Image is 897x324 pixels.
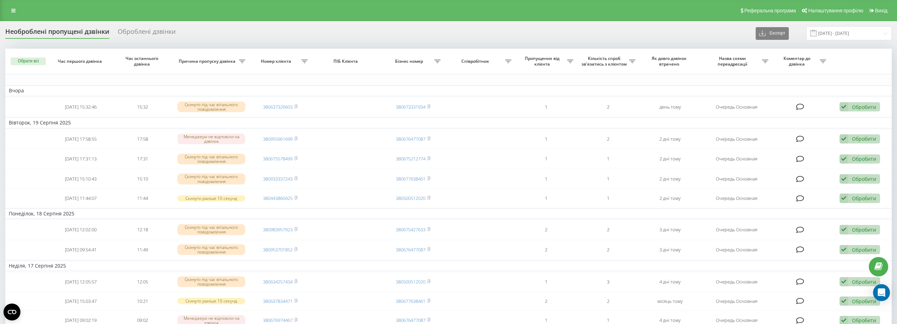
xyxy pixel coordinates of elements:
td: Очередь Основная [701,190,772,207]
td: Очередь Основная [701,149,772,168]
td: 1 [577,190,639,207]
td: [DATE] 17:31:13 [50,149,112,168]
span: Бізнес номер [386,59,434,64]
div: Скинуто під час вітального повідомлення [177,224,245,235]
div: Обробити [852,135,876,142]
td: 10:21 [112,293,174,310]
span: Налаштування профілю [808,8,863,13]
span: ПІБ Клієнта [318,59,375,64]
div: Скинуто під час вітального повідомлення [177,244,245,255]
td: Очередь Основная [701,240,772,259]
td: 1 [515,149,577,168]
span: Номер клієнта [253,59,301,64]
td: 12:18 [112,220,174,239]
button: Обрати всі [11,57,46,65]
td: 15:10 [112,170,174,188]
a: 380675578499 [263,155,293,162]
td: [DATE] 17:58:55 [50,130,112,148]
td: 1 [515,190,577,207]
td: 2 [515,293,577,310]
div: Open Intercom Messenger [873,284,890,301]
a: 380983957923 [263,226,293,233]
a: 380443860425 [263,195,293,201]
a: 380955961699 [263,136,293,142]
td: Неділя, 17 Серпня 2025 [5,261,892,271]
a: 380676477087 [396,136,425,142]
div: Скинуто раніше 10 секунд [177,298,245,304]
a: 380634257434 [263,279,293,285]
td: [DATE] 12:05:57 [50,273,112,291]
td: 2 дні тому [639,190,701,207]
td: Очередь Основная [701,98,772,116]
td: 3 [577,273,639,291]
div: Скинуто під час вітального повідомлення [177,276,245,287]
td: Вівторок, 19 Серпня 2025 [5,117,892,128]
td: 1 [515,273,577,291]
td: 11:49 [112,240,174,259]
td: Очередь Основная [701,170,772,188]
td: [DATE] 15:03:47 [50,293,112,310]
td: 17:31 [112,149,174,168]
span: Як довго дзвінок втрачено [645,56,695,67]
button: Експорт [756,27,789,40]
div: Необроблені пропущені дзвінки [5,28,109,39]
td: [DATE] 12:02:00 [50,220,112,239]
td: 1 [515,170,577,188]
td: 1 [577,170,639,188]
div: Обробити [852,104,876,110]
span: Час першого дзвінка [56,59,105,64]
span: Реферальна програма [744,8,796,13]
td: 2 [577,130,639,148]
a: 380637326603 [263,104,293,110]
span: Час останнього дзвінка [118,56,167,67]
td: 2 [515,240,577,259]
td: 1 [515,98,577,116]
a: 380933337243 [263,176,293,182]
td: Очередь Основная [701,220,772,239]
td: 1 [577,149,639,168]
div: Оброблені дзвінки [118,28,176,39]
a: 380637834471 [263,298,293,304]
button: Open CMP widget [4,304,20,320]
a: 380500512020 [396,195,425,201]
td: 2 [515,220,577,239]
td: [DATE] 11:44:07 [50,190,112,207]
div: Обробити [852,195,876,202]
span: Пропущених від клієнта [518,56,567,67]
div: Скинуто під час вітального повідомлення [177,154,245,164]
span: Причина пропуску дзвінка [177,59,239,64]
td: 15:32 [112,98,174,116]
td: 2 дні тому [639,149,701,168]
td: 12:05 [112,273,174,291]
div: Обробити [852,246,876,253]
span: Співробітник [448,59,505,64]
div: Обробити [852,155,876,162]
a: 380500512020 [396,279,425,285]
a: 380673331934 [396,104,425,110]
span: Назва схеми переадресації [705,56,762,67]
div: Обробити [852,226,876,233]
td: Понеділок, 18 Серпня 2025 [5,208,892,219]
a: 380676974467 [263,317,293,323]
td: [DATE] 15:32:46 [50,98,112,116]
div: Обробити [852,176,876,182]
div: Обробити [852,298,876,305]
div: Скинуто раніше 10 секунд [177,195,245,201]
a: 380676477087 [396,317,425,323]
td: 2 дні тому [639,170,701,188]
td: 2 дні тому [639,130,701,148]
td: день тому [639,98,701,116]
td: 3 дні тому [639,240,701,259]
td: 2 [577,240,639,259]
a: 380953701852 [263,246,293,253]
div: Обробити [852,279,876,285]
td: 17:58 [112,130,174,148]
td: Очередь Основная [701,273,772,291]
td: 1 [515,130,577,148]
div: Скинуто під час вітального повідомлення [177,173,245,184]
a: 380675212774 [396,155,425,162]
td: 11:44 [112,190,174,207]
a: 380676477087 [396,246,425,253]
td: 4 дні тому [639,273,701,291]
td: 2 [577,220,639,239]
